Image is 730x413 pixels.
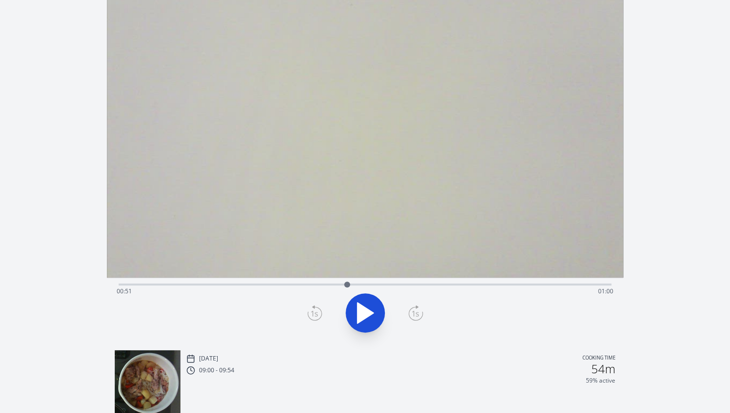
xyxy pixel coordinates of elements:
[586,377,615,385] p: 59% active
[199,366,234,374] p: 09:00 - 09:54
[598,287,613,295] span: 01:00
[199,355,218,362] p: [DATE]
[591,363,615,375] h2: 54m
[117,287,132,295] span: 00:51
[582,354,615,363] p: Cooking time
